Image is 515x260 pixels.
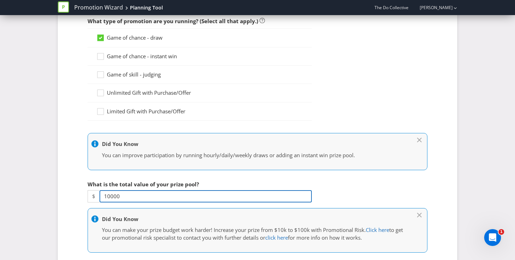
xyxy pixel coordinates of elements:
[288,234,362,241] span: for more info on how it works.
[107,34,163,41] span: Game of chance - draw
[484,229,501,246] iframe: Intercom live chat
[107,71,161,78] span: Game of skill - judging
[107,108,185,115] span: Limited Gift with Purchase/Offer
[366,226,389,233] a: Click here
[107,53,177,60] span: Game of chance - instant win
[102,226,403,241] span: to get our promotional risk specialist to contact you with further details or
[88,18,258,25] span: What type of promotion are you running? (Select all that apply.)
[130,4,163,11] div: Planning Tool
[375,5,408,11] span: The Do Collective
[74,4,123,12] a: Promotion Wizard
[413,5,453,11] a: [PERSON_NAME]
[88,181,199,188] span: What is the total value of your prize pool?
[102,152,406,159] p: You can improve participation by running hourly/daily/weekly draws or adding an instant win prize...
[265,234,288,241] a: click here
[102,226,366,233] span: You can make your prize budget work harder! Increase your prize from $10k to $100k with Promotion...
[88,190,99,202] span: $
[107,89,191,96] span: Unlimited Gift with Purchase/Offer
[499,229,504,235] span: 1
